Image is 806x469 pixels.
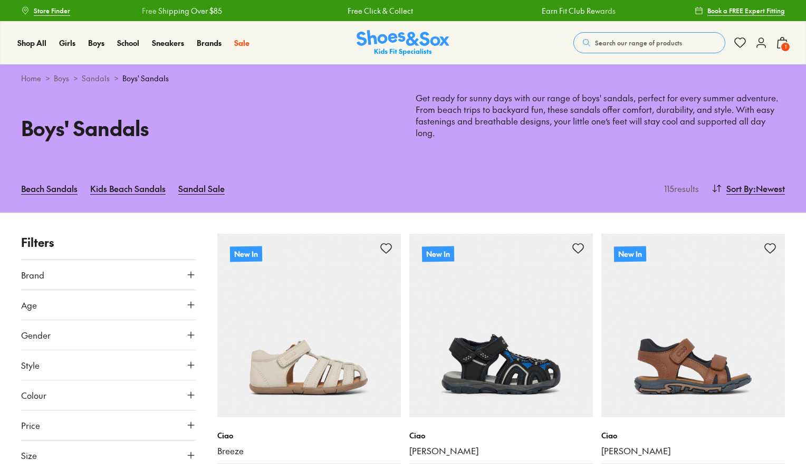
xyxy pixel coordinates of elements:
[614,246,646,262] p: New In
[230,246,262,262] p: New In
[21,389,46,401] span: Colour
[595,38,682,47] span: Search our range of products
[753,182,785,195] span: : Newest
[21,419,40,432] span: Price
[152,37,184,49] a: Sneakers
[573,32,725,53] button: Search our range of products
[21,299,37,311] span: Age
[540,5,614,16] a: Earn Fit Club Rewards
[90,177,166,200] a: Kids Beach Sandals
[21,329,51,341] span: Gender
[409,430,593,441] p: Ciao
[21,73,41,84] a: Home
[21,290,196,320] button: Age
[140,5,220,16] a: Free Shipping Over $85
[21,410,196,440] button: Price
[59,37,75,48] span: Girls
[152,37,184,48] span: Sneakers
[88,37,104,48] span: Boys
[780,42,791,52] span: 1
[695,1,785,20] a: Book a FREE Expert Fitting
[21,269,44,281] span: Brand
[409,445,593,457] a: [PERSON_NAME]
[21,359,40,371] span: Style
[82,73,110,84] a: Sandals
[21,380,196,410] button: Colour
[660,182,699,195] p: 115 results
[422,246,454,262] p: New In
[416,92,785,139] p: Get ready for sunny days with our range of boys' sandals, perfect for every summer adventure. Fro...
[601,445,785,457] a: [PERSON_NAME]
[357,30,449,56] img: SNS_Logo_Responsive.svg
[21,449,37,462] span: Size
[776,31,789,54] button: 1
[197,37,222,48] span: Brands
[117,37,139,49] a: School
[707,6,785,15] span: Book a FREE Expert Fitting
[217,430,401,441] p: Ciao
[197,37,222,49] a: Brands
[409,234,593,417] a: New In
[17,37,46,48] span: Shop All
[21,73,785,84] div: > > >
[54,73,69,84] a: Boys
[234,37,250,48] span: Sale
[122,73,169,84] span: Boys' Sandals
[601,234,785,417] a: New In
[346,5,411,16] a: Free Click & Collect
[21,177,78,200] a: Beach Sandals
[21,234,196,251] p: Filters
[21,320,196,350] button: Gender
[712,177,785,200] button: Sort By:Newest
[21,1,70,20] a: Store Finder
[34,6,70,15] span: Store Finder
[726,182,753,195] span: Sort By
[17,37,46,49] a: Shop All
[217,234,401,417] a: New In
[357,30,449,56] a: Shoes & Sox
[178,177,225,200] a: Sandal Sale
[21,113,390,143] h1: Boys' Sandals
[88,37,104,49] a: Boys
[234,37,250,49] a: Sale
[21,350,196,380] button: Style
[601,430,785,441] p: Ciao
[59,37,75,49] a: Girls
[21,260,196,290] button: Brand
[117,37,139,48] span: School
[217,445,401,457] a: Breeze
